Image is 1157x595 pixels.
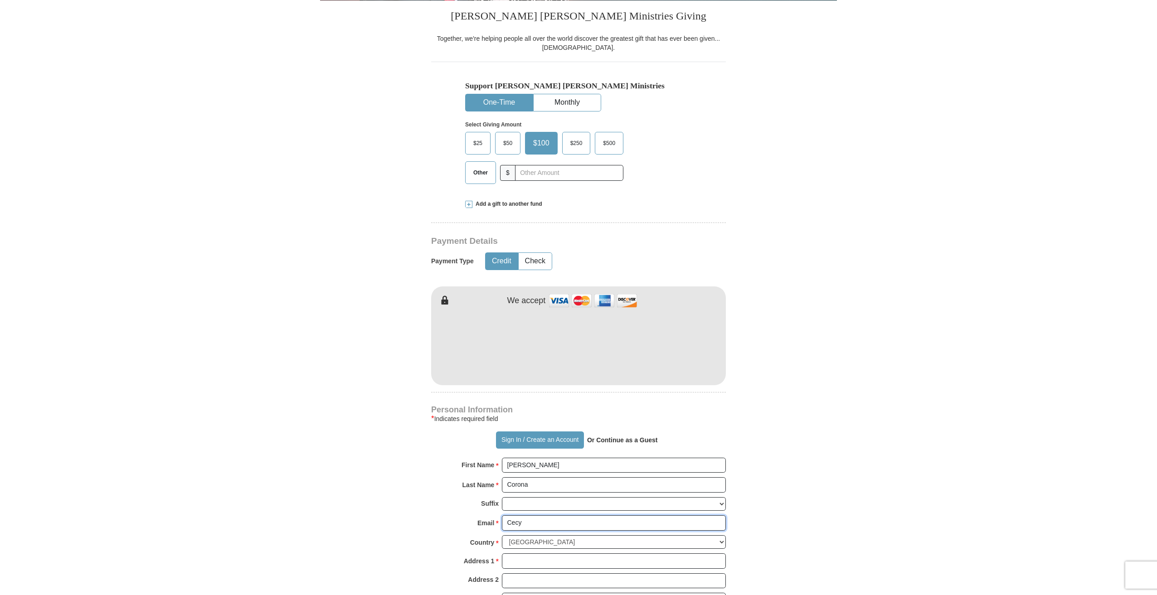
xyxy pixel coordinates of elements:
span: $100 [529,136,554,150]
strong: Last Name [462,479,495,491]
button: Sign In / Create an Account [496,431,583,449]
h5: Payment Type [431,257,474,265]
h3: [PERSON_NAME] [PERSON_NAME] Ministries Giving [431,0,726,34]
button: Check [519,253,552,270]
span: $250 [566,136,587,150]
span: $500 [598,136,620,150]
div: Together, we're helping people all over the world discover the greatest gift that has ever been g... [431,34,726,52]
span: Other [469,166,492,179]
span: $25 [469,136,487,150]
span: Add a gift to another fund [472,200,542,208]
strong: Select Giving Amount [465,121,521,128]
div: Indicates required field [431,413,726,424]
strong: Email [477,517,494,529]
button: One-Time [466,94,533,111]
img: credit cards accepted [548,291,638,310]
strong: Suffix [481,497,499,510]
h3: Payment Details [431,236,662,247]
input: Other Amount [515,165,623,181]
strong: Address 2 [468,573,499,586]
h5: Support [PERSON_NAME] [PERSON_NAME] Ministries [465,81,692,91]
strong: Address 1 [464,555,495,567]
strong: First Name [462,459,494,471]
strong: Country [470,536,495,549]
h4: We accept [507,296,546,306]
strong: Or Continue as a Guest [587,436,658,444]
button: Credit [486,253,518,270]
span: $50 [499,136,517,150]
span: $ [500,165,515,181]
button: Monthly [534,94,601,111]
h4: Personal Information [431,406,726,413]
